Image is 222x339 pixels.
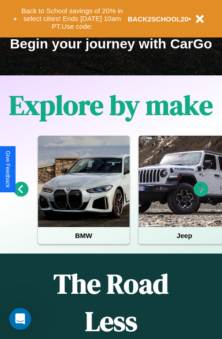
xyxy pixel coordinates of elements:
button: Back to School savings of 20% in select cities! Ends [DATE] 10am PT.Use code: [17,5,128,33]
h1: Explore by make [9,86,213,124]
h4: BMW [38,227,130,244]
div: Give Feedback [5,151,11,188]
iframe: Intercom live chat [9,308,31,330]
b: BACK2SCHOOL20 [128,15,189,23]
